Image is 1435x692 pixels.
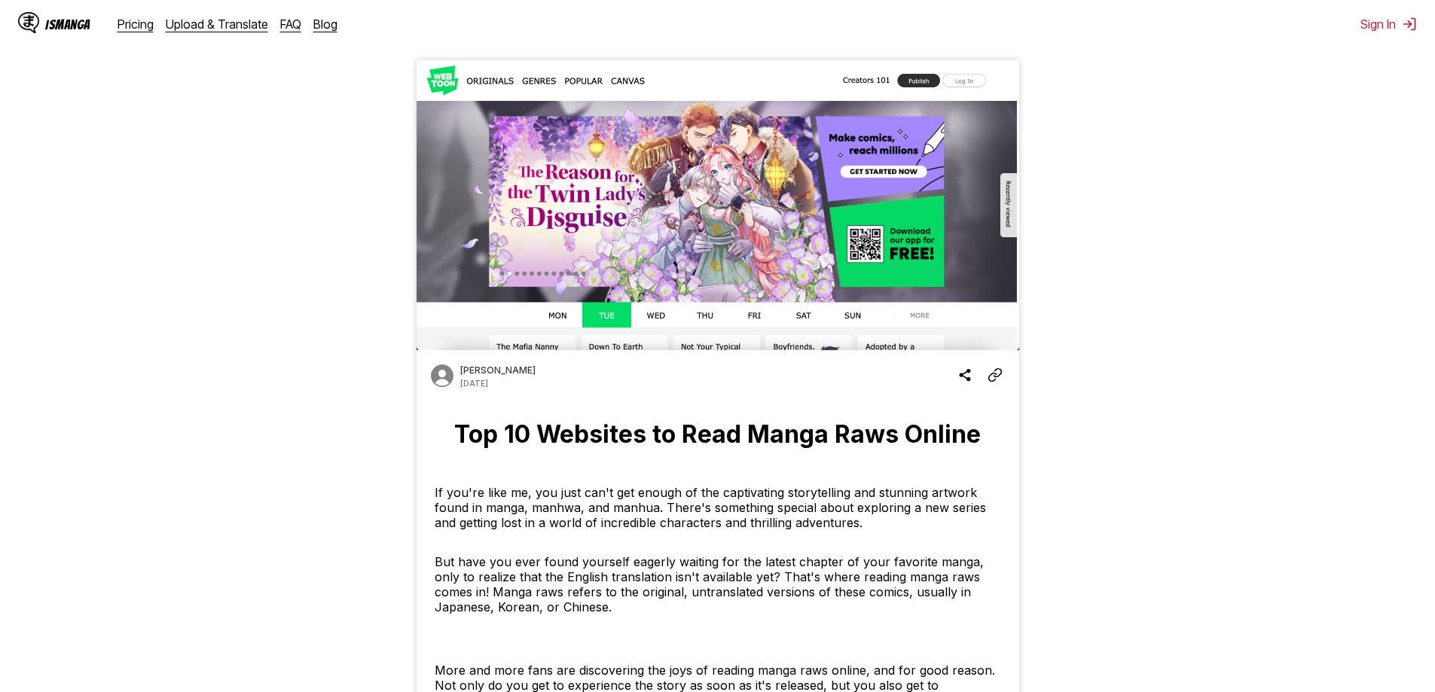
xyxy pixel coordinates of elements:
[1402,17,1417,32] img: Sign out
[18,12,39,33] img: IsManga Logo
[280,17,301,32] a: FAQ
[313,17,337,32] a: Blog
[435,485,1001,530] p: If you're like me, you just can't get enough of the captivating storytelling and stunning artwork...
[118,17,154,32] a: Pricing
[988,366,1003,384] img: Copy Article Link
[166,17,268,32] a: Upload & Translate
[435,554,1001,614] p: But have you ever found yourself eagerly waiting for the latest chapter of your favorite manga, o...
[1360,17,1417,32] button: Sign In
[18,12,118,36] a: IsManga LogoIsManga
[460,364,536,376] p: Author
[460,379,488,388] p: Date published
[417,60,1019,350] img: Cover
[957,366,972,384] img: Share blog
[429,419,1007,449] h1: Top 10 Websites to Read Manga Raws Online
[429,362,456,389] img: Author avatar
[45,17,90,32] div: IsManga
